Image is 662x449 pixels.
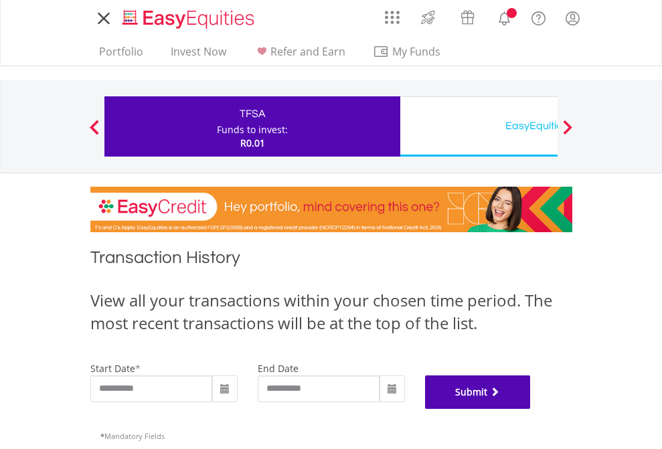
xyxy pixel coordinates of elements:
[554,126,581,140] button: Next
[248,45,351,66] a: Refer and Earn
[217,123,288,137] div: Funds to invest:
[100,431,165,441] span: Mandatory Fields
[270,44,345,59] span: Refer and Earn
[112,104,392,123] div: TFSA
[376,3,408,25] a: AppsGrid
[90,289,572,335] div: View all your transactions within your chosen time period. The most recent transactions will be a...
[448,3,487,28] a: Vouchers
[117,3,260,30] a: Home page
[81,126,108,140] button: Previous
[457,7,479,28] img: vouchers-v2.svg
[165,45,232,66] a: Invest Now
[425,375,531,409] button: Submit
[556,3,590,33] a: My Profile
[258,362,299,375] label: end date
[487,3,521,30] a: Notifications
[385,10,400,25] img: grid-menu-icon.svg
[90,362,135,375] label: start date
[120,8,260,30] img: EasyEquities_Logo.png
[90,187,572,232] img: EasyCredit Promotion Banner
[240,137,265,149] span: R0.01
[90,246,572,276] h1: Transaction History
[521,3,556,30] a: FAQ's and Support
[373,43,461,60] span: My Funds
[94,45,149,66] a: Portfolio
[417,7,439,28] img: thrive-v2.svg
